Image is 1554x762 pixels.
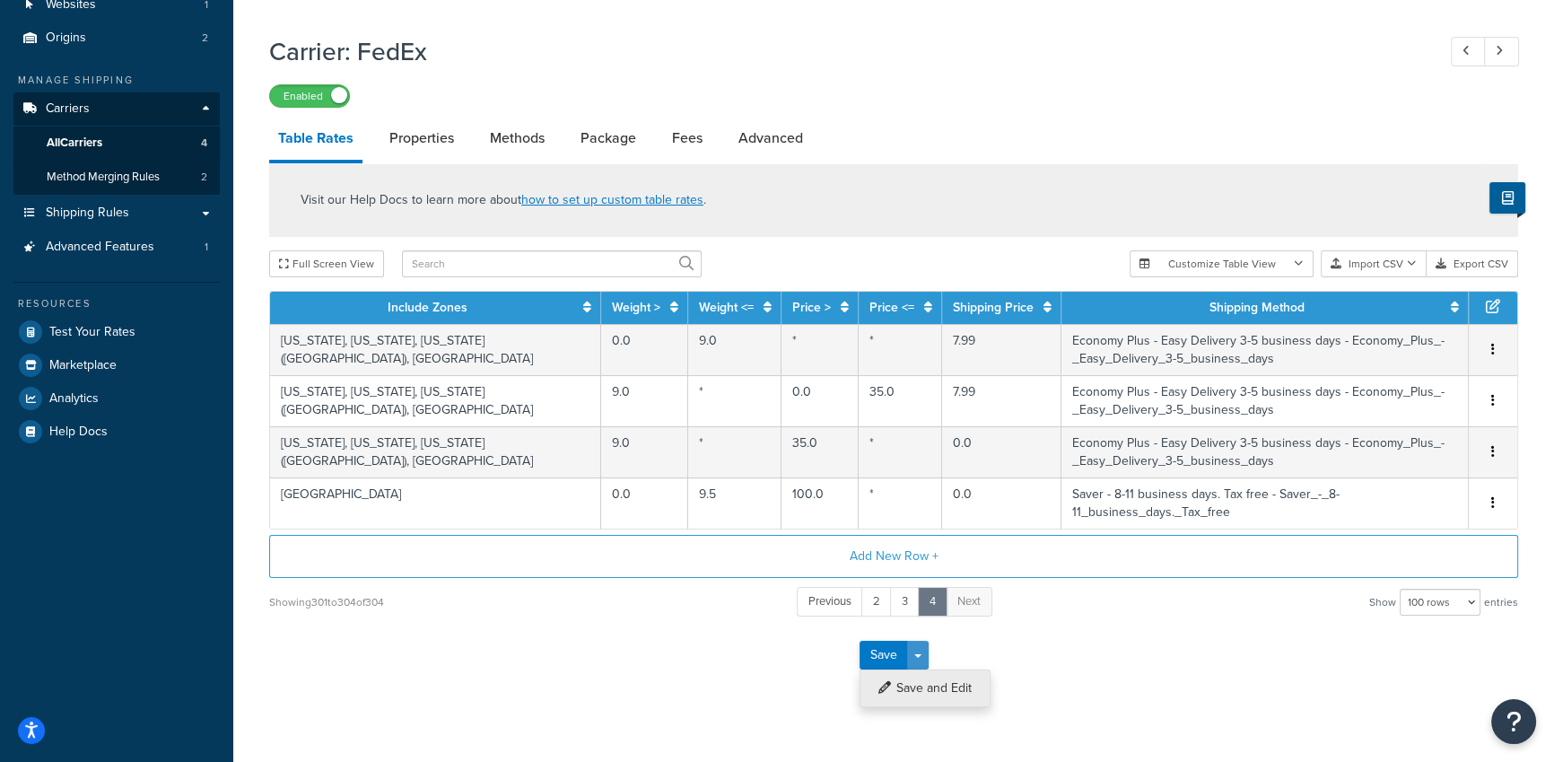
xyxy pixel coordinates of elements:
[13,22,220,55] li: Origins
[47,170,160,185] span: Method Merging Rules
[270,85,349,107] label: Enabled
[1489,182,1525,214] button: Show Help Docs
[859,375,942,426] td: 35.0
[1484,590,1518,615] span: entries
[202,31,208,46] span: 2
[13,92,220,126] a: Carriers
[269,117,362,163] a: Table Rates
[942,375,1061,426] td: 7.99
[688,477,781,529] td: 9.5
[1451,37,1486,66] a: Previous Record
[13,349,220,381] a: Marketplace
[201,136,207,151] span: 4
[1321,250,1427,277] button: Import CSV
[47,136,102,151] span: All Carriers
[1061,426,1469,477] td: Economy Plus - Easy Delivery 3-5 business days - Economy_Plus_-_Easy_Delivery_3-5_business_days
[957,592,981,609] span: Next
[481,117,554,160] a: Methods
[49,325,135,340] span: Test Your Rates
[1061,477,1469,529] td: Saver - 8-11 business days. Tax free - Saver_-_8-11_business_days._Tax_free
[46,101,90,117] span: Carriers
[601,375,688,426] td: 9.0
[860,670,991,707] button: Save and Edit
[270,375,601,426] td: [US_STATE], [US_STATE], [US_STATE] ([GEOGRAPHIC_DATA]), [GEOGRAPHIC_DATA]
[797,587,863,617] a: Previous
[729,117,812,160] a: Advanced
[13,161,220,194] li: Method Merging Rules
[792,298,831,317] a: Price >
[13,127,220,160] a: AllCarriers4
[942,324,1061,375] td: 7.99
[301,190,706,210] p: Visit our Help Docs to learn more about .
[612,298,660,317] a: Weight >
[869,298,914,317] a: Price <=
[1484,37,1519,66] a: Next Record
[860,641,908,670] button: Save
[380,117,463,160] a: Properties
[699,298,754,317] a: Weight <=
[946,587,992,617] a: Next
[201,170,207,185] span: 2
[270,324,601,375] td: [US_STATE], [US_STATE], [US_STATE] ([GEOGRAPHIC_DATA]), [GEOGRAPHIC_DATA]
[918,587,947,617] a: 4
[601,477,688,529] td: 0.0
[269,250,384,277] button: Full Screen View
[1369,590,1396,615] span: Show
[781,477,859,529] td: 100.0
[270,426,601,477] td: [US_STATE], [US_STATE], [US_STATE] ([GEOGRAPHIC_DATA]), [GEOGRAPHIC_DATA]
[13,161,220,194] a: Method Merging Rules2
[205,240,208,255] span: 1
[688,324,781,375] td: 9.0
[46,240,154,255] span: Advanced Features
[781,375,859,426] td: 0.0
[49,425,108,440] span: Help Docs
[1427,250,1518,277] button: Export CSV
[269,34,1418,69] h1: Carrier: FedEx
[601,324,688,375] td: 0.0
[13,73,220,88] div: Manage Shipping
[572,117,645,160] a: Package
[49,391,99,407] span: Analytics
[46,31,86,46] span: Origins
[1491,699,1536,744] button: Open Resource Center
[13,197,220,230] a: Shipping Rules
[1061,324,1469,375] td: Economy Plus - Easy Delivery 3-5 business days - Economy_Plus_-_Easy_Delivery_3-5_business_days
[13,231,220,264] li: Advanced Features
[388,298,467,317] a: Include Zones
[808,592,851,609] span: Previous
[942,426,1061,477] td: 0.0
[13,382,220,415] a: Analytics
[953,298,1034,317] a: Shipping Price
[601,426,688,477] td: 9.0
[942,477,1061,529] td: 0.0
[13,416,220,448] a: Help Docs
[13,296,220,311] div: Resources
[46,206,129,221] span: Shipping Rules
[13,231,220,264] a: Advanced Features1
[49,358,117,373] span: Marketplace
[13,22,220,55] a: Origins2
[269,535,1518,578] button: Add New Row +
[861,587,892,617] a: 2
[1209,298,1305,317] a: Shipping Method
[13,316,220,348] a: Test Your Rates
[781,426,859,477] td: 35.0
[13,92,220,195] li: Carriers
[269,590,384,615] div: Showing 301 to 304 of 304
[402,250,702,277] input: Search
[1061,375,1469,426] td: Economy Plus - Easy Delivery 3-5 business days - Economy_Plus_-_Easy_Delivery_3-5_business_days
[663,117,712,160] a: Fees
[1130,250,1314,277] button: Customize Table View
[890,587,920,617] a: 3
[270,477,601,529] td: [GEOGRAPHIC_DATA]
[521,190,703,209] a: how to set up custom table rates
